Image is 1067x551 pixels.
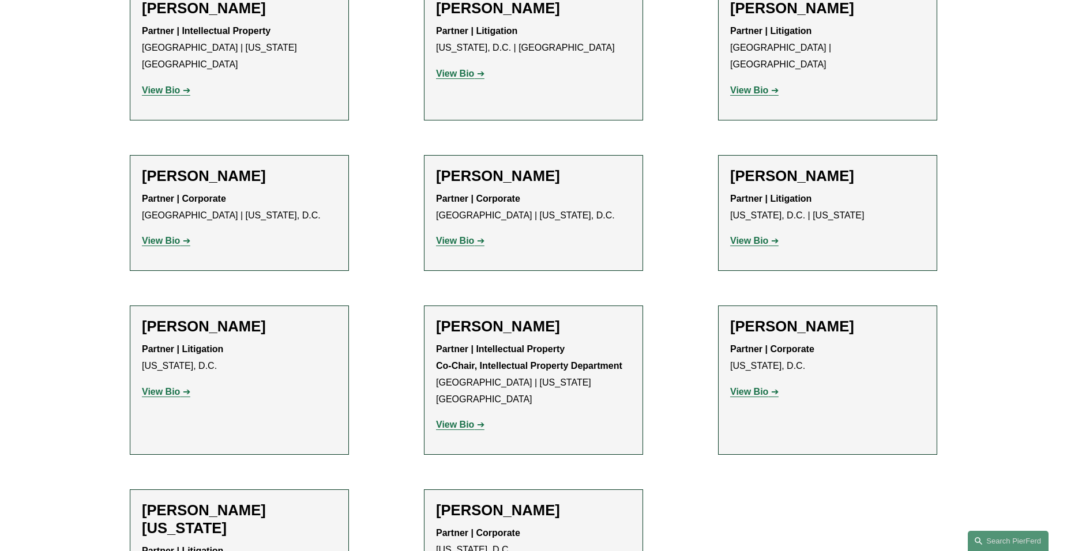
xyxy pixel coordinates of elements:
a: View Bio [730,236,779,246]
h2: [PERSON_NAME] [142,167,337,185]
p: [US_STATE], D.C. | [US_STATE] [730,191,925,224]
strong: View Bio [730,236,768,246]
strong: Partner | Corporate [436,528,520,538]
strong: Partner | Corporate [730,344,814,354]
a: View Bio [436,236,484,246]
h2: [PERSON_NAME][US_STATE] [142,501,337,537]
h2: [PERSON_NAME] [436,318,631,335]
a: View Bio [142,85,190,95]
a: View Bio [142,387,190,397]
h2: [PERSON_NAME] [142,318,337,335]
strong: View Bio [142,236,180,246]
strong: View Bio [730,85,768,95]
p: [GEOGRAPHIC_DATA] | [GEOGRAPHIC_DATA] [730,23,925,73]
a: Search this site [968,531,1049,551]
p: [GEOGRAPHIC_DATA] | [US_STATE], D.C. [142,191,337,224]
strong: View Bio [436,236,474,246]
strong: Partner | Litigation [142,344,223,354]
strong: View Bio [730,387,768,397]
strong: Partner | Litigation [730,194,811,203]
h2: [PERSON_NAME] [730,318,925,335]
strong: Partner | Intellectual Property [142,26,270,36]
strong: Partner | Litigation [436,26,517,36]
a: View Bio [730,387,779,397]
strong: Partner | Corporate [436,194,520,203]
a: View Bio [436,420,484,429]
a: View Bio [436,69,484,78]
strong: Partner | Litigation [730,26,811,36]
strong: View Bio [142,387,180,397]
strong: Partner | Corporate [142,194,226,203]
strong: Partner | Intellectual Property Co-Chair, Intellectual Property Department [436,344,622,371]
strong: View Bio [142,85,180,95]
strong: View Bio [436,69,474,78]
h2: [PERSON_NAME] [436,501,631,519]
p: [US_STATE], D.C. [142,341,337,375]
p: [GEOGRAPHIC_DATA] | [US_STATE], D.C. [436,191,631,224]
a: View Bio [730,85,779,95]
h2: [PERSON_NAME] [730,167,925,185]
p: [GEOGRAPHIC_DATA] | [US_STATE][GEOGRAPHIC_DATA] [436,341,631,407]
strong: View Bio [436,420,474,429]
h2: [PERSON_NAME] [436,167,631,185]
p: [US_STATE], D.C. | [GEOGRAPHIC_DATA] [436,23,631,56]
p: [US_STATE], D.C. [730,341,925,375]
p: [GEOGRAPHIC_DATA] | [US_STATE][GEOGRAPHIC_DATA] [142,23,337,73]
a: View Bio [142,236,190,246]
